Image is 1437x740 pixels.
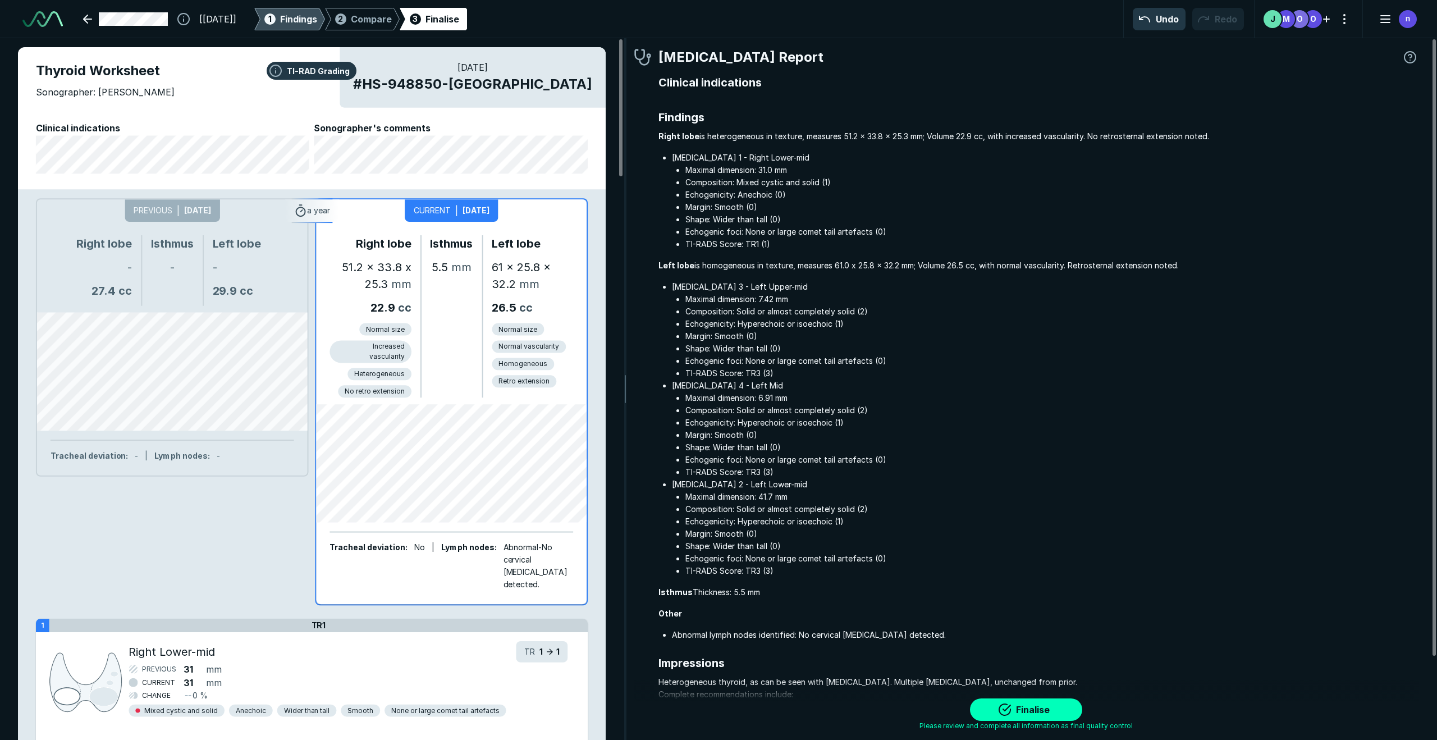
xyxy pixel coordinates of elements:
[492,301,516,314] span: 26.5
[413,13,418,25] span: 3
[342,261,411,291] span: 51.2 x 33.8 x 25.3
[1406,13,1411,25] span: n
[142,678,175,688] span: CURRENT
[685,189,1419,201] li: Echogenicity: Anechoic (0)
[1310,13,1316,25] span: O
[354,369,405,379] span: Heterogeneous
[658,109,1419,126] span: Findings
[672,152,1419,250] li: [MEDICAL_DATA] 1 - Right Lower-mid
[41,621,44,629] strong: 1
[685,355,1419,367] li: Echogenic foci: None or large comet tail artefacts (0)
[51,235,132,252] span: Right lobe
[1283,13,1290,25] span: M
[213,259,294,276] div: -
[685,342,1419,355] li: Shape: Wider than tall (0)
[151,235,194,252] span: Isthmus
[268,13,272,25] span: 1
[685,515,1419,528] li: Echogenicity: Hyperechoic or isoechoic (1)
[49,650,122,715] img: 3LtcHEAAAAGSURBVAMAsqQA8GLV6t8AAAAASUVORK5CYII=
[519,277,539,291] span: mm
[154,451,210,460] span: Lymph nodes :
[312,620,326,631] span: TR1
[184,663,193,676] span: 31
[685,367,1419,380] li: TI-RADS Score: TR3 (3)
[1399,10,1417,28] div: avatar-name
[685,503,1419,515] li: Composition: Solid or almost completely solid (2)
[400,8,467,30] div: 3Finalise
[524,646,535,658] span: TR
[51,451,129,460] span: Tracheal deviation :
[366,324,405,334] span: Normal size
[345,386,405,396] span: No retro extension
[685,565,1419,577] li: TI-RADS Score: TR3 (3)
[213,235,294,252] span: Left lobe
[658,131,699,141] strong: Right lobe
[685,176,1419,189] li: Composition: Mixed cystic and solid (1)
[455,204,458,217] span: |
[22,11,63,27] img: See-Mode Logo
[492,235,573,252] span: Left lobe
[329,543,408,552] span: Tracheal deviation :
[51,259,132,276] div: -
[658,259,1419,272] span: is homogeneous in texture, measures 61.0 x 25.8 x 32.2 mm; Volume 26.5 cc, with normal vascularit...
[1277,10,1295,28] div: avatar-name
[504,543,539,552] span: Abnormal
[432,261,448,274] span: 5.5
[685,318,1419,330] li: Echogenicity: Hyperechoic or isoechoic (1)
[414,204,451,217] span: CURRENT
[685,238,1419,250] li: TI-RADS Score: TR1 (1)
[391,706,499,716] span: None or large comet tail artefacts
[336,341,404,362] span: Increased vascularity
[498,376,550,386] span: Retro extension
[1304,10,1322,28] div: avatar-name
[213,284,237,298] span: 29.9
[658,74,1419,91] span: Clinical indications
[430,235,473,252] span: Isthmus
[658,130,1419,143] span: is heterogeneous in texture, measures 51.2 x 33.8 x 25.3 mm; Volume 22.9 cc, with increased vascu...
[685,429,1419,441] li: Margin: Smooth (0)
[144,706,218,716] span: Mixed cystic and solid
[463,204,489,216] span: [DATE]
[658,655,1419,672] span: Impressions
[329,235,411,252] span: Right lobe
[151,259,194,276] div: -
[414,542,425,591] div: No
[18,7,67,31] a: See-Mode Logo
[685,164,1419,176] li: Maximal dimension: 31.0 mm
[685,330,1419,342] li: Margin: Smooth (0)
[685,540,1419,552] li: Shape: Wider than tall (0)
[236,706,266,716] span: Anechoic
[685,454,1419,466] li: Echogenic foci: None or large comet tail artefacts (0)
[240,284,253,298] span: cc
[685,213,1419,226] li: Shape: Wider than tall (0)
[370,301,395,314] span: 22.9
[519,301,533,314] span: cc
[206,663,222,676] span: mm
[498,359,547,369] span: Homogeneous
[1192,8,1244,30] button: Redo
[658,609,682,618] strong: Other
[658,261,694,270] strong: Left lobe
[498,324,537,334] span: Normal size
[504,543,568,590] span: - No cervical [MEDICAL_DATA] detected.
[672,380,1419,478] li: [MEDICAL_DATA] 4 - Left Mid
[539,646,543,658] span: 1
[658,586,1419,599] span: Thickness: 5.5 mm
[91,284,116,298] span: 27.4
[254,8,325,30] div: 1Findings
[1297,13,1303,25] span: O
[685,201,1419,213] li: Margin: Smooth (0)
[432,542,434,591] div: |
[492,261,551,291] span: 61 x 25.8 x 32.2
[685,441,1419,454] li: Shape: Wider than tall (0)
[1264,10,1282,28] div: avatar-name
[685,466,1419,478] li: TI-RADS Score: TR3 (3)
[134,204,172,217] span: PREVIOUS
[658,47,823,67] span: [MEDICAL_DATA] Report
[284,706,330,716] span: Wider than tall
[1133,8,1186,30] button: Undo
[184,204,211,216] span: [DATE]
[353,61,592,74] span: [DATE]
[685,293,1419,305] li: Maximal dimension: 7.42 mm
[451,261,472,274] span: mm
